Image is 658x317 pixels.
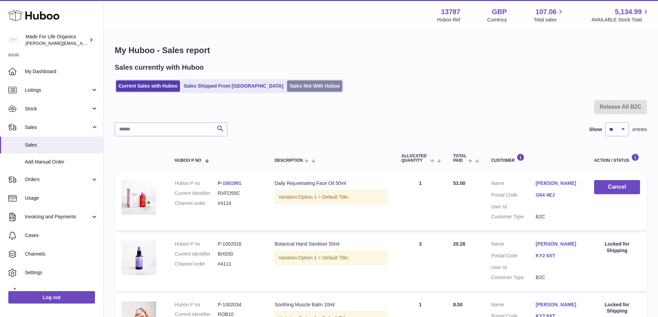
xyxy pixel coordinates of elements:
[275,158,303,163] span: Description
[536,180,580,187] a: [PERSON_NAME]
[453,180,465,186] span: 53.00
[25,142,98,148] span: Sales
[116,80,180,92] a: Current Sales with Huboo
[181,80,286,92] a: Sales Shipped From [GEOGRAPHIC_DATA]
[26,33,88,47] div: Made For Life Organics
[632,126,647,133] span: entries
[218,251,261,257] dd: BHS50
[453,302,462,307] span: 8.50
[218,190,261,197] dd: RVFO50C
[25,106,91,112] span: Stock
[25,124,91,131] span: Sales
[487,17,507,23] div: Currency
[287,80,342,92] a: Sales Not With Huboo
[615,7,642,17] span: 5,134.99
[218,200,261,207] dd: #4114
[491,264,536,271] dt: User Id
[175,301,218,308] dt: Huboo P no
[175,180,218,187] dt: Huboo P no
[175,190,218,197] dt: Current identifier
[536,214,580,220] dd: B2C
[298,255,349,260] span: Option 1 = Default Title;
[491,241,536,249] dt: Name
[491,301,536,310] dt: Name
[453,241,465,247] span: 20.28
[441,7,460,17] strong: 13787
[275,180,388,187] div: Daily Rejuvenating Face Oil 50ml
[536,252,580,259] a: KY2 6XT
[115,45,647,56] h1: My Huboo - Sales report
[218,241,261,247] dd: P-1002016
[298,194,349,200] span: Option 1 = Default Title;
[25,195,98,201] span: Usage
[594,180,640,194] button: Cancel
[491,274,536,281] dt: Customer Type
[594,301,640,315] div: Locked for Shipping
[175,261,218,267] dt: Channel order
[394,234,446,291] td: 3
[491,204,536,210] dt: User Id
[275,241,388,247] div: Botanical Hand Sanitiser 50ml
[491,214,536,220] dt: Customer Type
[115,63,204,72] h2: Sales currently with Huboo
[175,158,201,163] span: Huboo P no
[491,180,536,188] dt: Name
[594,153,640,163] div: Action / Status
[25,176,91,183] span: Orders
[175,200,218,207] dt: Channel order
[492,7,507,17] strong: GBP
[591,7,650,23] a: 5,134.99 AVAILABLE Stock Total
[491,252,536,261] dt: Postal Code
[591,17,650,23] span: AVAILABLE Stock Total
[25,87,91,93] span: Listings
[491,153,580,163] div: Customer
[275,251,388,265] div: Variation:
[218,301,261,308] dd: P-1002034
[25,68,98,75] span: My Dashboard
[401,154,429,163] span: ALLOCATED Quantity
[218,180,241,186] a: P-1001991
[534,17,564,23] span: Total sales
[218,261,261,267] dd: #4111
[536,192,580,198] a: G64 4EJ
[122,241,156,275] img: botanical-hand-sanitiser-50ml-bhs50-1.jpg
[534,7,564,23] a: 107.06 Total sales
[122,180,156,215] img: daily-rejuvenating-face-oil-50ml-rvfo50c-1.jpg
[453,154,467,163] span: Total paid
[535,7,556,17] span: 107.06
[8,291,95,304] a: Log out
[594,241,640,254] div: Locked for Shipping
[394,173,446,230] td: 1
[25,159,98,165] span: Add Manual Order
[491,192,536,200] dt: Postal Code
[26,40,175,46] span: [PERSON_NAME][EMAIL_ADDRESS][PERSON_NAME][DOMAIN_NAME]
[437,17,460,23] div: Huboo Ref
[25,251,98,257] span: Channels
[275,190,388,204] div: Variation:
[175,251,218,257] dt: Current identifier
[536,241,580,247] a: [PERSON_NAME]
[536,274,580,281] dd: B2C
[25,288,98,295] span: Returns
[275,301,388,308] div: Soothing Muscle Balm 10ml
[25,232,98,239] span: Cases
[8,35,19,45] img: geoff.winwood@madeforlifeorganics.com
[536,301,580,308] a: [PERSON_NAME]
[25,214,91,220] span: Invoicing and Payments
[589,126,602,133] label: Show
[175,241,218,247] dt: Huboo P no
[25,269,98,276] span: Settings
